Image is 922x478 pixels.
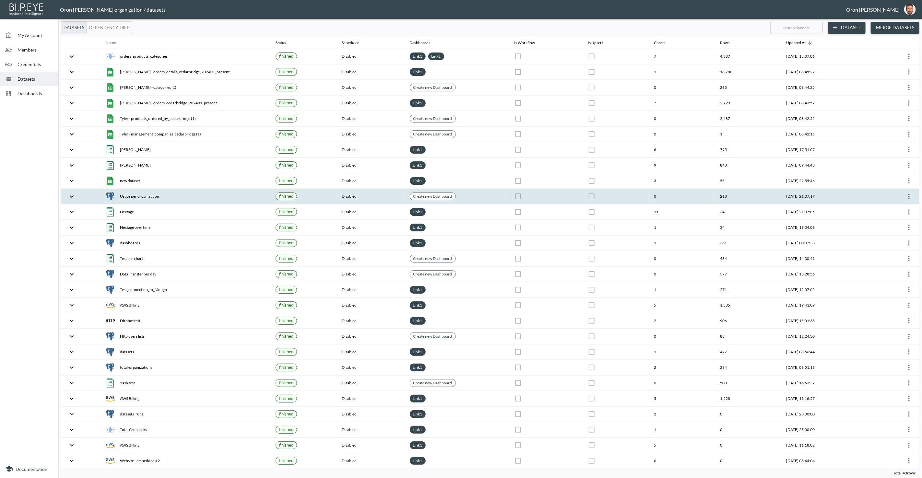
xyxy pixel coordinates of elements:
a: Documentation [5,465,53,473]
button: more [904,269,914,279]
span: Rows [720,39,738,47]
div: Link1 [410,224,426,231]
button: more [904,347,914,357]
img: google sheets [106,99,115,108]
th: 11 [649,204,715,220]
th: 2024-09-04, 21:07:17 [781,189,853,204]
th: 3 [649,173,715,189]
img: csv icon [106,223,115,232]
th: Disabled [337,173,405,189]
span: Updated At [786,39,814,47]
input: Search datasets [770,19,823,36]
span: finished [279,178,293,183]
div: Link1 [410,146,426,154]
span: Charts [654,39,674,47]
th: {"type":{},"key":null,"ref":null,"props":{"disabled":true,"checked":false,"color":"primary","styl... [583,173,649,189]
th: {"type":{},"key":null,"ref":null,"props":{"size":"small","label":{"type":{},"key":null,"ref":null... [270,80,337,95]
img: csv icon [106,161,115,170]
a: Link1 [412,317,424,324]
button: expand row [66,300,77,311]
div: [PERSON_NAME] [106,161,265,170]
th: 2025-05-29, 08:42:15 [781,127,853,142]
a: Create new Dashboard [412,255,454,262]
img: f7df4f0b1e237398fe25aedd0497c453 [904,4,916,15]
button: more [904,285,914,295]
th: {"type":{"isMobxInjector":true,"displayName":"inject-with-userStore-stripeStore-datasetsStore(Obj... [853,96,919,111]
img: postgres icon [106,285,115,294]
img: google sheets [106,176,115,185]
a: Link1 [412,426,424,433]
th: 2024-11-04, 09:44:43 [781,158,853,173]
div: Create new Dashboard [410,379,456,387]
a: Link1 [412,52,424,60]
button: expand row [66,269,77,280]
span: finished [279,162,293,168]
span: Dashboards [410,39,439,47]
a: Create new Dashboard [412,192,454,200]
button: expand row [66,98,77,109]
span: finished [279,147,293,152]
th: {"type":{},"key":null,"ref":null,"props":{"disabled":true,"checked":false,"color":"primary","styl... [509,111,582,126]
a: Link1 [412,224,424,231]
a: Create new Dashboard [412,130,454,138]
th: {"type":{"isMobxInjector":true,"displayName":"inject-with-userStore-stripeStore-datasetsStore(Obj... [853,64,919,80]
th: 1 [715,127,781,142]
img: inner join icon [106,425,115,434]
button: expand row [66,160,77,171]
span: Documentation [16,466,47,472]
th: {"type":{},"key":null,"ref":null,"props":{"disabled":true,"checked":false,"color":"primary","styl... [509,142,582,157]
div: Oron [PERSON_NAME] [846,6,900,13]
button: expand row [66,113,77,124]
th: {"type":"div","key":null,"ref":null,"props":{"style":{"display":"flex","flexWrap":"wrap","gap":6}... [405,142,509,157]
img: csv icon [106,145,115,154]
img: postgres icon [106,347,115,356]
img: bipeye-logo [8,2,45,16]
th: 0 [649,111,715,126]
div: [PERSON_NAME] - orders_cedarbridge_202401_present [106,99,265,108]
th: 55 [715,173,781,189]
div: Create new Dashboard [410,192,456,200]
span: finished [279,69,293,74]
th: {"type":{},"key":null,"ref":null,"props":{"disabled":true,"checked":false,"color":"primary","styl... [583,96,649,111]
th: 263 [715,80,781,95]
span: finished [279,53,293,59]
a: Link1 [412,208,424,216]
div: Link1 [410,239,426,247]
th: 213 [715,189,781,204]
img: google sheets [106,83,115,92]
th: 2025-05-29, 08:44:25 [781,80,853,95]
div: Status [276,39,286,47]
th: {"type":{},"key":null,"ref":null,"props":{"disabled":true,"checked":false,"color":"primary","styl... [509,189,582,204]
a: Link1 [412,395,424,402]
div: Create new Dashboard [410,130,456,138]
th: {"type":{},"key":null,"ref":null,"props":{"disabled":true,"checked":false,"color":"primary","styl... [583,111,649,126]
th: Disabled [337,158,405,173]
img: google sheets [106,130,115,139]
a: Link1 [412,99,424,107]
th: {"type":"div","key":null,"ref":null,"props":{"style":{"display":"flex","gap":16,"alignItems":"cen... [100,49,270,64]
th: 2025-06-23, 15:07:06 [781,49,853,64]
div: Link1 [410,426,426,434]
span: My Account [18,32,53,39]
img: postgres icon [106,332,115,341]
th: Disabled [337,80,405,95]
button: more [904,129,914,139]
div: Link1 [410,177,426,185]
button: Datasets [61,21,87,34]
div: Link1 [410,410,426,418]
a: Link1 [412,68,424,76]
button: more [904,456,914,466]
th: {"type":{},"key":null,"ref":null,"props":{"size":"small","clickable":true,"style":{"background":"... [405,189,509,204]
th: {"type":{},"key":null,"ref":null,"props":{"size":"small","label":{"type":{},"key":null,"ref":null... [270,158,337,173]
a: Link1 [412,348,424,356]
th: {"type":"div","key":null,"ref":null,"props":{"style":{"display":"flex","flexWrap":"wrap","gap":6}... [405,49,509,64]
th: 6 [649,142,715,157]
div: Link1 [410,286,426,294]
div: Link1 [410,161,426,169]
button: Merge Datasets [871,22,919,34]
th: {"type":{},"key":null,"ref":null,"props":{"size":"small","clickable":true,"style":{"background":"... [405,111,509,126]
th: 0 [649,189,715,204]
span: finished [279,116,293,121]
button: expand row [66,51,77,62]
div: Charts [654,39,665,47]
